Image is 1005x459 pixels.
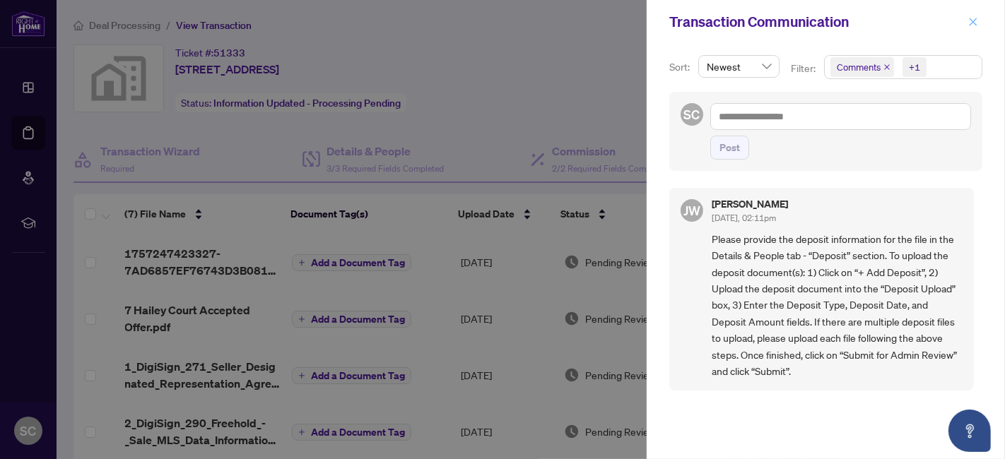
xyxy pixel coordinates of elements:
[712,213,776,223] span: [DATE], 02:11pm
[909,60,920,74] div: +1
[707,56,771,77] span: Newest
[883,64,891,71] span: close
[683,201,700,220] span: JW
[669,59,693,75] p: Sort:
[710,136,749,160] button: Post
[684,105,700,124] span: SC
[948,410,991,452] button: Open asap
[669,11,964,32] div: Transaction Communication
[837,60,881,74] span: Comments
[968,17,978,27] span: close
[830,57,894,77] span: Comments
[712,231,963,379] span: Please provide the deposit information for the file in the Details & People tab - “Deposit” secti...
[712,199,788,209] h5: [PERSON_NAME]
[791,61,818,76] p: Filter:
